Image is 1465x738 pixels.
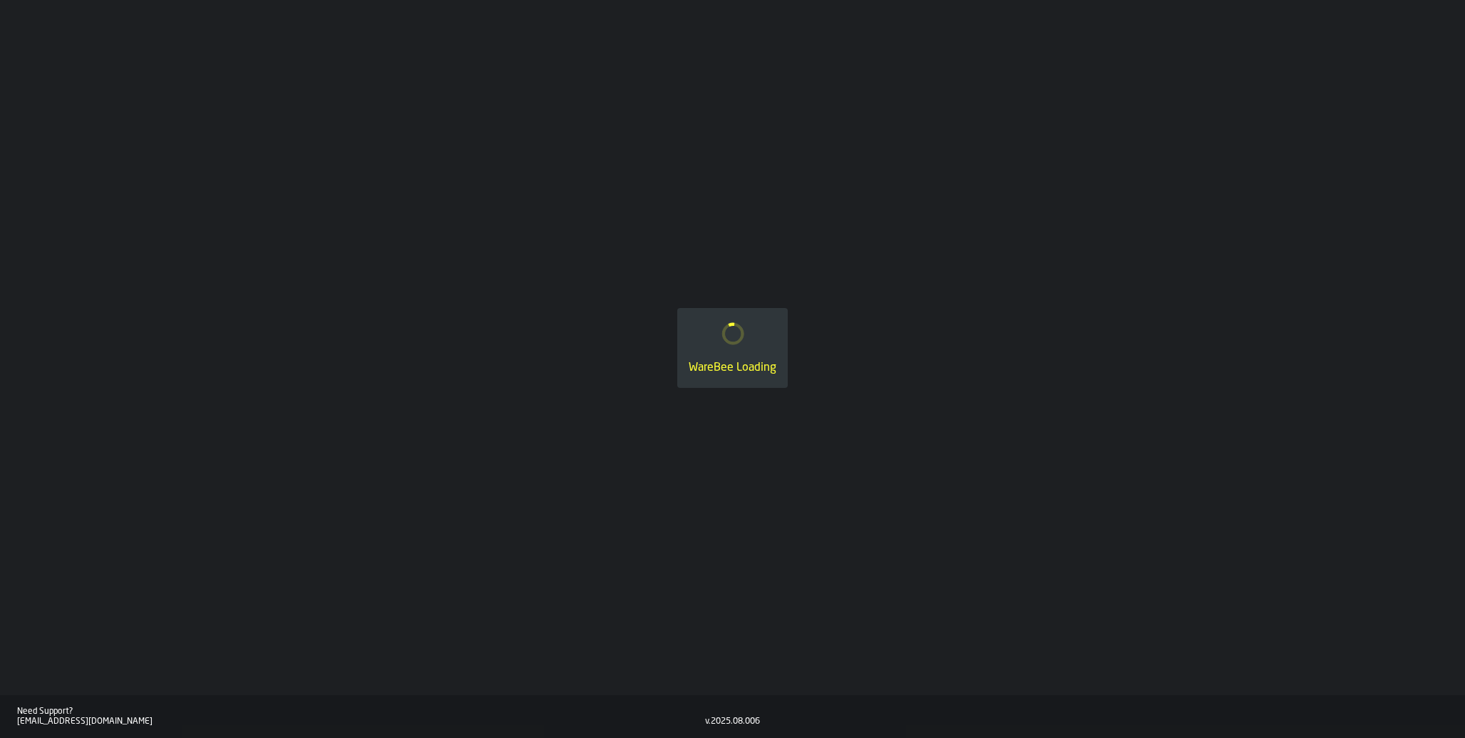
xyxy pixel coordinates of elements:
div: 2025.08.006 [711,717,760,727]
div: Need Support? [17,707,705,717]
div: v. [705,717,711,727]
a: Need Support?[EMAIL_ADDRESS][DOMAIN_NAME] [17,707,705,727]
div: WareBee Loading [689,359,776,376]
div: [EMAIL_ADDRESS][DOMAIN_NAME] [17,717,705,727]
